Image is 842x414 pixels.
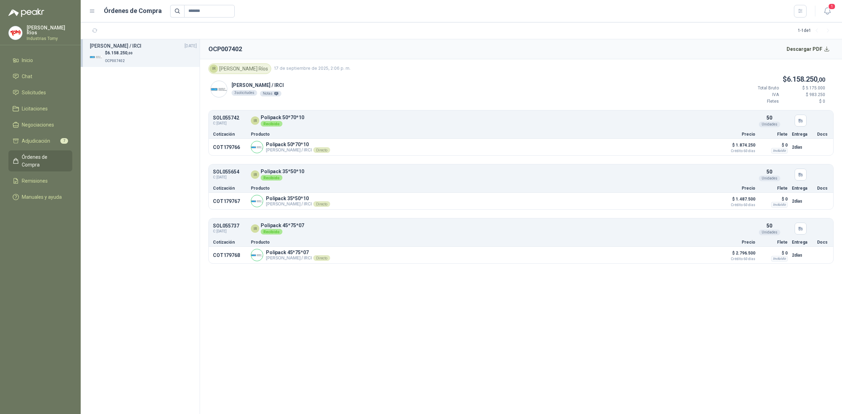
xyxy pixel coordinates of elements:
[22,89,46,96] span: Solicitudes
[22,153,66,169] span: Órdenes de Compra
[817,76,825,83] span: ,00
[209,65,218,73] div: IR
[213,132,247,136] p: Cotización
[720,149,755,153] span: Crédito 60 días
[208,44,242,54] h2: OCP007402
[274,65,350,72] span: 17 de septiembre de 2025, 2:06 p. m.
[213,186,247,190] p: Cotización
[213,144,247,150] p: COT179766
[783,42,834,56] button: Descargar PDF
[759,230,780,235] div: Unidades
[213,223,239,229] p: SOL055737
[760,141,788,149] p: $ 0
[90,51,102,63] img: Company Logo
[90,42,141,50] h3: [PERSON_NAME] / IRCI
[792,143,813,151] p: 2 días
[261,229,282,235] div: Recibido
[720,186,755,190] p: Precio
[208,63,271,74] div: [PERSON_NAME] Ríos
[27,36,72,41] p: Industrias Tomy
[8,190,72,204] a: Manuales y ayuda
[213,252,247,258] p: COT179768
[8,134,72,148] a: Adjudicación7
[105,50,133,56] p: $
[260,91,281,96] div: Notas
[251,116,259,125] div: IR
[90,42,197,64] a: [PERSON_NAME] / IRCI[DATE] Company Logo$6.158.250,00OCP007402
[8,54,72,67] a: Inicio
[771,148,788,154] div: Incluido
[107,50,133,55] span: 6.158.250
[313,201,330,207] div: Directo
[22,137,50,145] span: Adjudicación
[792,186,813,190] p: Entrega
[213,240,247,244] p: Cotización
[213,198,247,204] p: COT179767
[720,257,755,261] span: Crédito 60 días
[22,193,62,201] span: Manuales y ayuda
[213,121,239,126] span: C: [DATE]
[232,81,284,89] p: [PERSON_NAME] / IRCI
[213,169,239,175] p: SOL055654
[767,114,772,122] p: 50
[8,86,72,99] a: Solicitudes
[266,201,330,207] p: [PERSON_NAME] / IRCI
[759,176,780,181] div: Unidades
[261,169,304,174] p: Polipack 35*50*10
[313,147,330,153] div: Directo
[261,115,304,120] p: Polipack 50*70*10
[8,118,72,131] a: Negociaciones
[771,256,788,262] div: Incluido
[792,251,813,259] p: 2 días
[261,223,304,228] p: Polipack 45*75*07
[737,85,779,91] p: Total Bruto
[760,132,788,136] p: Flete
[767,168,772,176] p: 50
[783,98,825,105] p: $ 0
[821,5,834,18] button: 1
[266,255,330,261] p: [PERSON_NAME] / IRCI
[720,203,755,207] span: Crédito 60 días
[213,175,239,180] span: C: [DATE]
[266,142,330,147] p: Polipack 50*70*10
[251,249,263,261] img: Company Logo
[22,73,32,80] span: Chat
[213,229,239,234] span: C: [DATE]
[27,25,72,35] p: [PERSON_NAME] Ríos
[792,240,813,244] p: Entrega
[792,132,813,136] p: Entrega
[60,138,68,144] span: 7
[22,56,33,64] span: Inicio
[737,91,779,98] p: IVA
[787,75,825,83] span: 6.158.250
[251,170,259,179] div: IR
[232,90,257,96] div: 3 solicitudes
[266,250,330,255] p: Polipack 45*75*07
[817,186,829,190] p: Docs
[720,240,755,244] p: Precio
[783,85,825,91] p: $ 5.175.000
[266,147,330,153] p: [PERSON_NAME] / IRCI
[792,197,813,205] p: 2 días
[22,177,48,185] span: Remisiones
[251,224,259,233] div: IR
[760,249,788,257] p: $ 0
[8,8,44,17] img: Logo peakr
[266,196,330,201] p: Polipack 35*50*10
[720,141,755,153] p: $ 1.874.250
[8,150,72,171] a: Órdenes de Compra
[251,195,263,207] img: Company Logo
[720,195,755,207] p: $ 1.487.500
[8,102,72,115] a: Licitaciones
[767,222,772,230] p: 50
[213,115,239,121] p: SOL055742
[817,132,829,136] p: Docs
[104,6,162,16] h1: Órdenes de Compra
[105,59,125,63] span: OCP007402
[261,121,282,127] div: Recibido
[22,105,48,113] span: Licitaciones
[720,132,755,136] p: Precio
[737,98,779,105] p: Fletes
[8,70,72,83] a: Chat
[8,174,72,188] a: Remisiones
